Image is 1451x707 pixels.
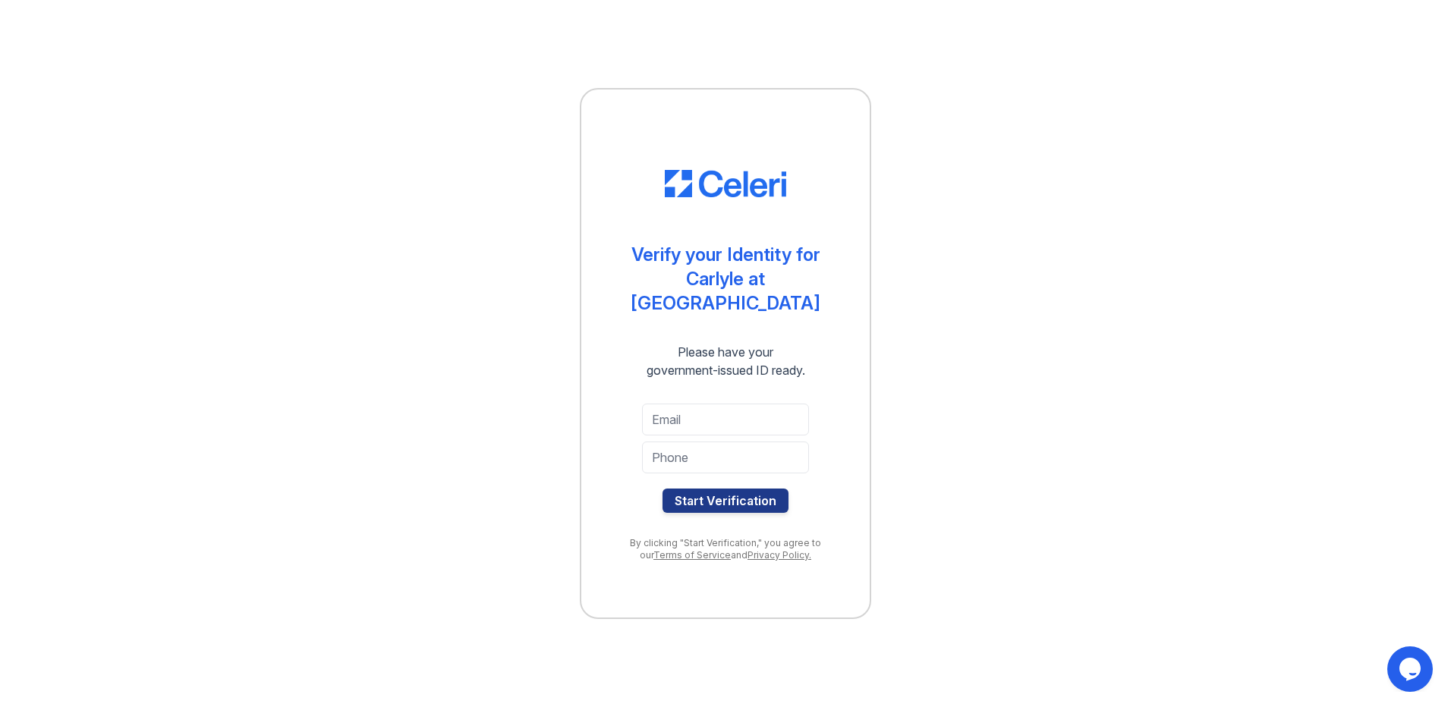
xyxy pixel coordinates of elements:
[612,243,839,316] div: Verify your Identity for Carlyle at [GEOGRAPHIC_DATA]
[653,549,731,561] a: Terms of Service
[642,441,809,473] input: Phone
[665,170,786,197] img: CE_Logo_Blue-a8612792a0a2168367f1c8372b55b34899dd931a85d93a1a3d3e32e68fde9ad4.png
[663,489,788,513] button: Start Verification
[1387,646,1436,692] iframe: chat widget
[642,404,809,435] input: Email
[619,343,833,379] div: Please have your government-issued ID ready.
[748,549,811,561] a: Privacy Policy.
[612,537,839,561] div: By clicking "Start Verification," you agree to our and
